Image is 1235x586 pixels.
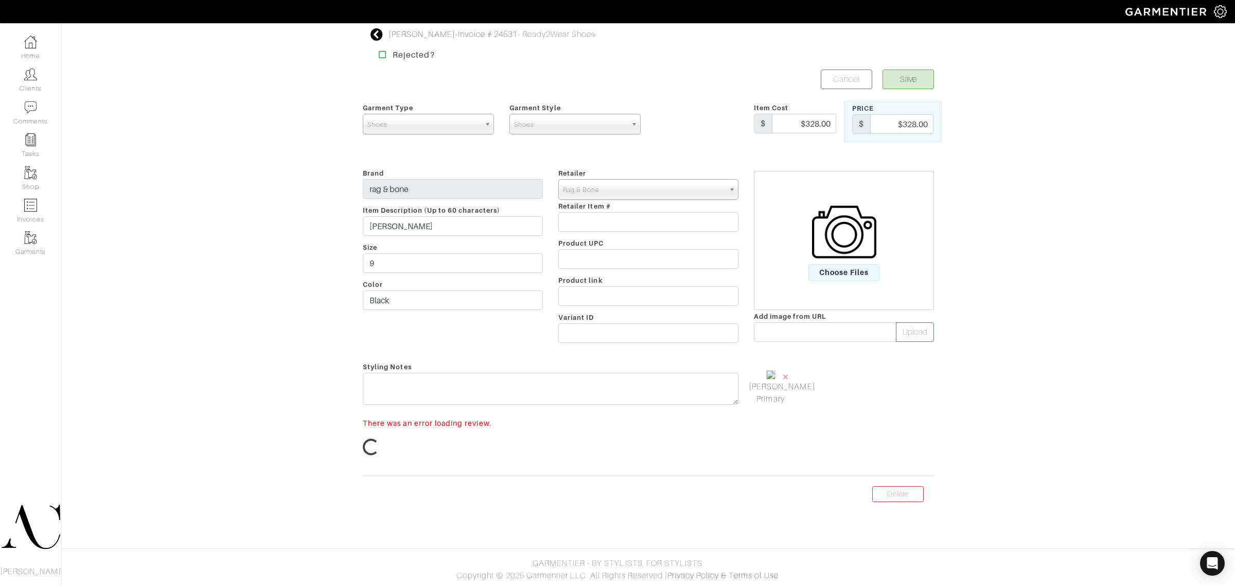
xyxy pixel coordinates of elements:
[367,114,480,135] span: Shoes
[389,28,595,41] div: - - Ready2Wear Shoes
[808,264,880,281] span: Choose Files
[458,30,518,39] a: Invoice # 24531
[821,70,872,89] a: Cancel
[363,244,377,251] span: Size
[852,105,874,112] span: Price
[766,370,775,380] img: Carter-Leather-Loafers-001.jpeg
[363,359,412,374] span: Styling Notes
[667,571,779,580] a: Privacy Policy & Terms of Use
[24,166,37,179] img: garments-icon-b7da505a4dc4fd61783c78ac3ca0ef83fa9d6f193b1c9dc38574b1d14d53ca28.png
[754,104,788,112] span: Item Cost
[558,169,586,177] span: Retailer
[812,200,876,264] img: camera-icon-fc4d3dba96d4bd47ec8a31cd2c90eca330c9151d3c012df1ec2579f4b5ff7bac.png
[883,70,934,89] button: Save
[1214,5,1227,18] img: gear-icon-white-bd11855cb880d31180b6d7d6211b90ccbf57a29d726f0c71d8c61bd08dd39cc2.png
[872,486,924,502] a: Delete
[754,313,826,320] span: Add image from URL
[393,50,434,60] strong: Rejected?
[363,104,413,112] span: Garment Type
[363,206,500,214] span: Item Description (Up to 60 characters)
[514,114,627,135] span: Shoes
[24,101,37,114] img: comment-icon-a0a6a9ef722e966f86d9cbdc48e553b5cf19dbc54f86b18d962a5391bc8f6eb6.png
[456,571,665,580] span: Copyright © 2025 Garmentier LLC. All Rights Reserved.
[558,239,604,247] span: Product UPC
[24,133,37,146] img: reminder-icon-8004d30b9f0a5d33ae49ab947aed9ed385cf756f9e5892f1edd6e32f2345188e.png
[558,277,603,284] span: Product link
[24,68,37,81] img: clients-icon-6bae9207a08558b7cb47a8932f037763ab4055f8c8b6bfacd5dc20c3e0201464.png
[1120,3,1214,21] img: garmentier-logo-header-white-b43fb05a5012e4ada735d5af1a66efaba907eab6374d6393d1fbf88cb4ef424d.png
[363,281,383,288] span: Color
[509,104,561,112] span: Garment Style
[896,322,934,342] button: Upload
[24,199,37,212] img: orders-icon-0abe47150d42831381b5fb84f609e132dff9fe21cb692f30cb5eec754e2cba89.png
[363,418,934,428] div: There was an error loading review.
[852,114,871,134] div: $
[1200,551,1225,576] div: Open Intercom Messenger
[749,381,792,405] a: Mark As Primary
[363,169,384,177] span: Brand
[558,314,594,321] span: Variant ID
[389,30,455,39] a: [PERSON_NAME]
[754,114,772,133] div: $
[563,180,725,200] span: Rag & Bone
[24,231,37,244] img: garments-icon-b7da505a4dc4fd61783c78ac3ca0ef83fa9d6f193b1c9dc38574b1d14d53ca28.png
[24,36,37,48] img: dashboard-icon-dbcd8f5a0b271acd01030246c82b418ddd0df26cd7fceb0bd07c9910d44c42f6.png
[558,202,611,210] span: Retailer Item #
[782,370,790,384] span: ×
